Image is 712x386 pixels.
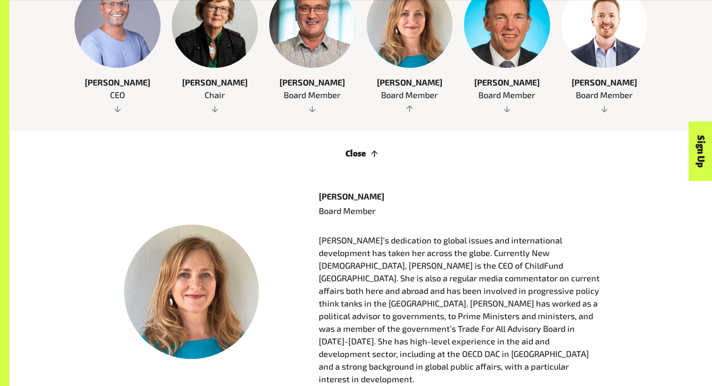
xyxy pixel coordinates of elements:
[172,89,258,101] span: Chair
[367,76,453,89] span: [PERSON_NAME]
[319,190,600,203] p: [PERSON_NAME]
[367,89,453,101] span: Board Member
[464,76,550,89] span: [PERSON_NAME]
[319,234,600,386] p: [PERSON_NAME]’s dedication to global issues and international development has taken her across th...
[269,76,355,89] span: [PERSON_NAME]
[561,76,647,89] span: [PERSON_NAME]
[269,89,355,101] span: Board Member
[172,76,258,89] span: [PERSON_NAME]
[561,89,647,101] span: Board Member
[464,89,550,101] span: Board Member
[345,149,378,158] a: Close
[74,76,161,89] span: [PERSON_NAME]
[74,89,161,101] span: CEO
[319,205,600,217] p: Board Member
